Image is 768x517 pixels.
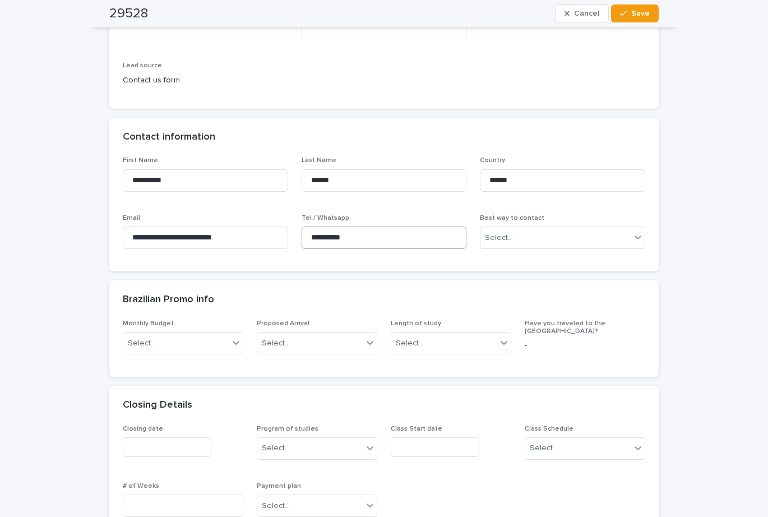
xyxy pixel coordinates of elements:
span: Closing date [123,426,163,432]
span: # of Weeks [123,483,159,490]
button: Cancel [555,4,609,22]
div: Select... [262,338,290,349]
p: Contact us form [123,75,288,86]
span: Length of study [391,320,441,327]
span: Cancel [574,10,599,17]
span: Class Schedule [525,426,573,432]
span: Class Start date [391,426,442,432]
h2: Contact information [123,131,215,144]
span: Proposed Arrival [257,320,309,327]
div: Select... [128,338,156,349]
p: - [525,340,645,352]
span: Monthly Budget [123,320,174,327]
span: Lead source [123,62,162,69]
div: Select... [530,442,558,454]
span: Tel / Whatsapp [302,215,349,221]
div: Select... [262,500,290,512]
h2: Brazilian Promo info [123,294,214,306]
h2: 29528 [109,6,148,22]
span: Best way to contact [480,215,544,221]
div: Select... [485,232,513,244]
span: Country [480,157,505,164]
span: Last Name [302,157,336,164]
div: Select... [262,442,290,454]
span: Save [631,10,650,17]
span: Program of studies [257,426,318,432]
div: Select... [396,338,424,349]
span: First Name [123,157,158,164]
button: Save [611,4,659,22]
span: Have you traveled to the [GEOGRAPHIC_DATA]? [525,320,605,335]
span: Email [123,215,140,221]
h2: Closing Details [123,399,192,412]
span: Payment plan [257,483,301,490]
